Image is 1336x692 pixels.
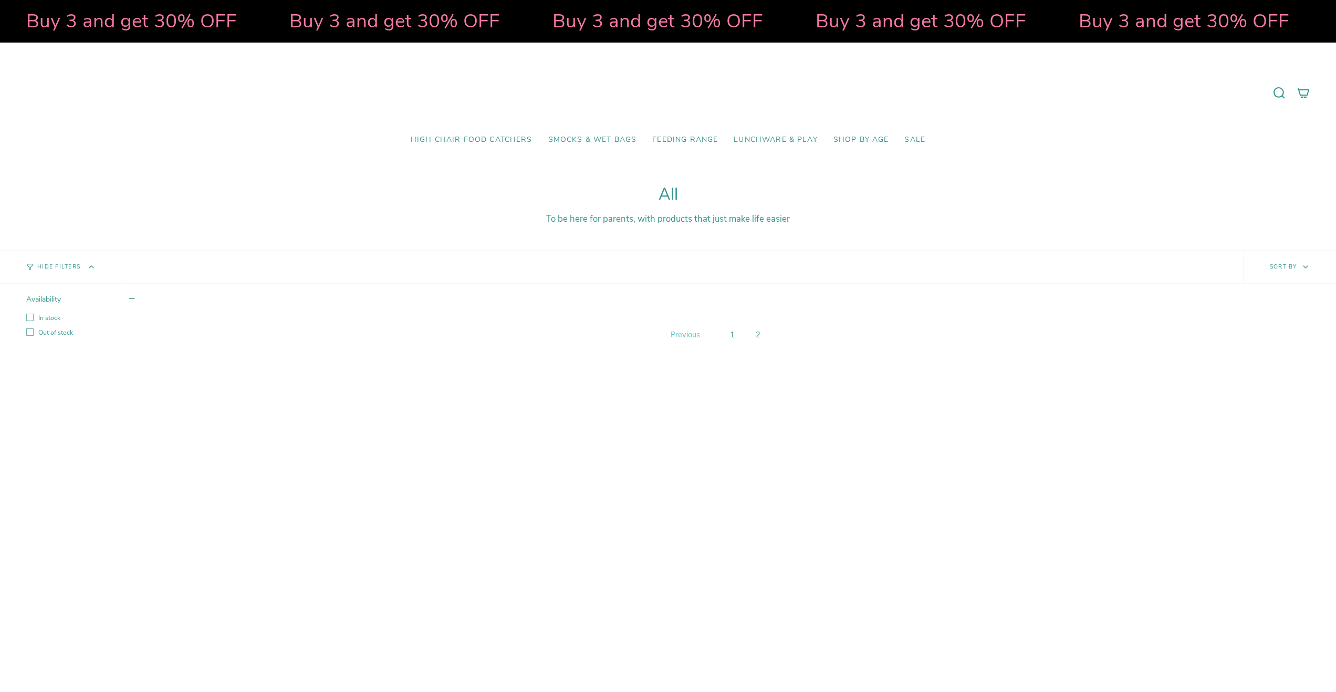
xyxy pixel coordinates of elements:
[726,327,739,342] a: 1
[26,314,134,322] label: In stock
[1270,263,1297,271] span: Sort by
[833,136,889,144] span: Shop by Age
[551,8,761,34] strong: Buy 3 and get 30% OFF
[546,213,790,225] span: To be here for parents, with products that just make life easier
[37,264,80,270] span: Hide Filters
[751,327,765,342] a: 2
[26,328,134,337] label: Out of stock
[540,128,645,152] a: Smocks & Wet Bags
[671,329,700,340] span: Previous
[26,294,134,307] summary: Availability
[1077,8,1288,34] strong: Buy 3 and get 30% OFF
[288,8,498,34] strong: Buy 3 and get 30% OFF
[726,128,825,152] a: Lunchware & Play
[896,128,933,152] a: SALE
[644,128,726,152] a: Feeding Range
[26,185,1310,204] h1: All
[904,136,925,144] span: SALE
[411,136,533,144] span: High Chair Food Catchers
[25,8,235,34] strong: Buy 3 and get 30% OFF
[578,58,759,128] a: Mumma’s Little Helpers
[734,136,817,144] span: Lunchware & Play
[1243,251,1336,283] button: Sort by
[668,327,703,343] a: Previous
[26,294,61,304] span: Availability
[652,136,718,144] span: Feeding Range
[548,136,637,144] span: Smocks & Wet Bags
[403,128,540,152] a: High Chair Food Catchers
[814,8,1025,34] strong: Buy 3 and get 30% OFF
[826,128,897,152] a: Shop by Age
